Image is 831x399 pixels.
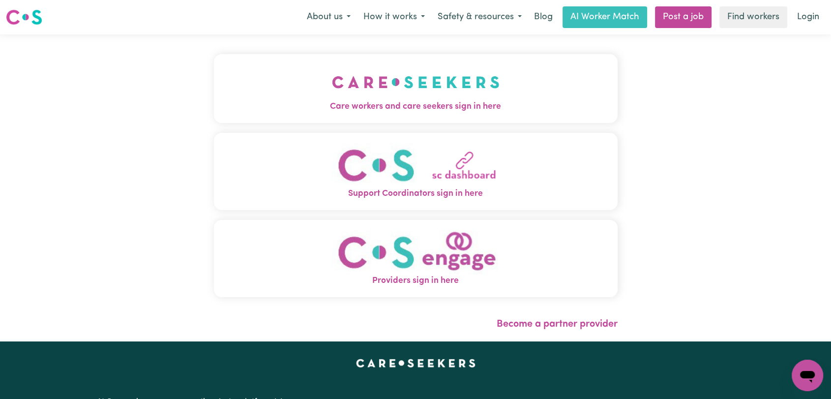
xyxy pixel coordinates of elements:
[719,6,787,28] a: Find workers
[357,7,431,28] button: How it works
[6,8,42,26] img: Careseekers logo
[655,6,712,28] a: Post a job
[214,275,618,287] span: Providers sign in here
[214,220,618,297] button: Providers sign in here
[214,54,618,123] button: Care workers and care seekers sign in here
[528,6,559,28] a: Blog
[356,359,475,367] a: Careseekers home page
[214,187,618,200] span: Support Coordinators sign in here
[300,7,357,28] button: About us
[6,6,42,29] a: Careseekers logo
[791,6,825,28] a: Login
[214,133,618,210] button: Support Coordinators sign in here
[792,360,823,391] iframe: Button to launch messaging window
[214,100,618,113] span: Care workers and care seekers sign in here
[563,6,647,28] a: AI Worker Match
[497,319,618,329] a: Become a partner provider
[431,7,528,28] button: Safety & resources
